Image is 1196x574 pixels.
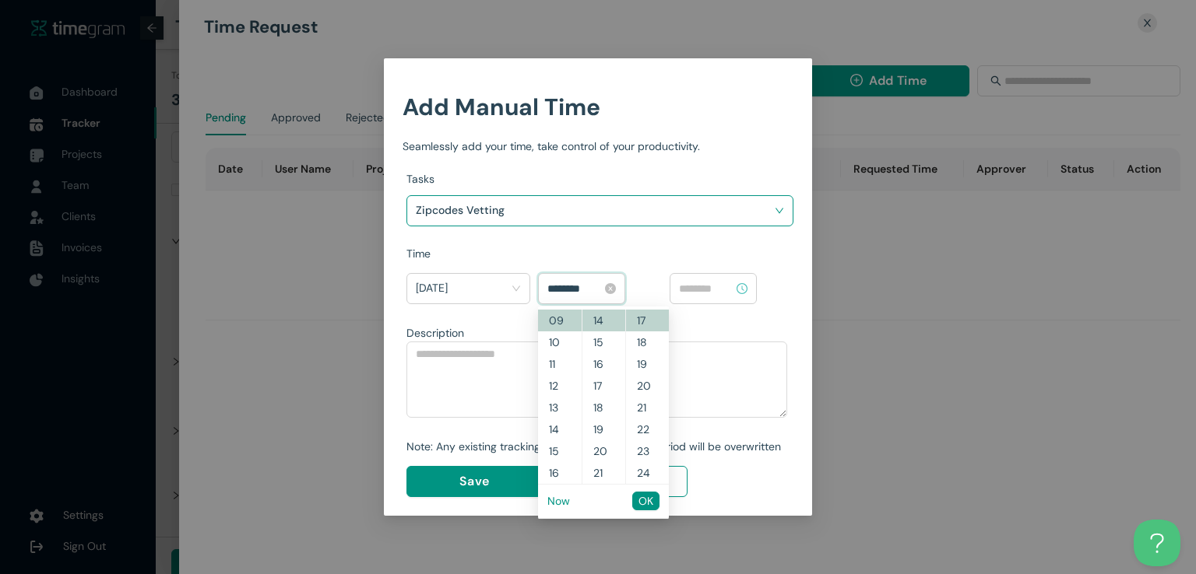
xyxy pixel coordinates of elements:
div: 19 [582,418,625,440]
span: Save [459,471,489,491]
h1: Zipcodes Vetting [416,198,599,222]
div: 21 [582,462,625,484]
div: 21 [626,397,669,418]
iframe: Toggle Customer Support [1134,520,1180,566]
div: 17 [582,375,625,397]
div: 14 [582,310,625,331]
div: 20 [626,375,669,397]
span: Today [416,276,521,301]
div: 15 [582,331,625,353]
div: Tasks [406,170,793,187]
div: 19 [626,353,669,375]
div: 23 [626,440,669,462]
div: 11 [538,353,582,375]
div: 22 [626,418,669,440]
h1: Add Manual Time [403,89,793,125]
div: 18 [582,397,625,418]
span: close-circle [605,283,616,294]
div: 09 [538,310,582,331]
div: Note: Any existing tracking data for the selected period will be overwritten [406,438,787,455]
button: OK [632,492,660,510]
div: 14 [538,418,582,440]
div: Time [406,245,793,262]
span: OK [638,492,653,509]
div: 13 [538,397,582,418]
div: 12 [538,375,582,397]
div: 20 [582,440,625,462]
a: Now [547,494,570,508]
div: 18 [626,331,669,353]
div: 10 [538,331,582,353]
div: 16 [538,462,582,484]
button: Save [406,466,542,497]
div: 17 [626,310,669,331]
div: 24 [626,462,669,484]
div: 15 [538,440,582,462]
div: 16 [582,353,625,375]
div: Seamlessly add your time, take control of your productivity. [403,138,793,155]
div: Description [406,324,787,341]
